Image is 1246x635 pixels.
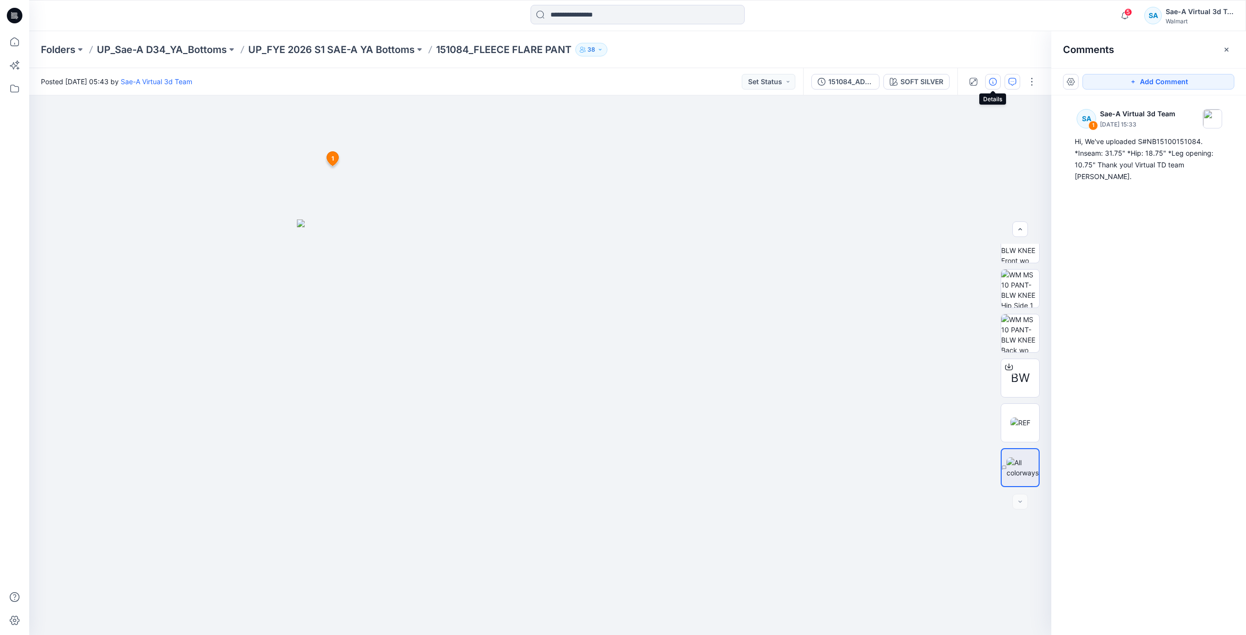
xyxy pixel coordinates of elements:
[1063,44,1114,55] h2: Comments
[1144,7,1162,24] div: SA
[1077,109,1096,128] div: SA
[587,44,595,55] p: 38
[436,43,571,56] p: 151084_FLEECE FLARE PANT
[1124,8,1132,16] span: 5
[1001,225,1039,263] img: WM MS 10 PANT-BLW KNEE Front wo Avatar
[1007,457,1039,478] img: All colorways
[1100,120,1175,129] p: [DATE] 15:33
[1011,369,1030,387] span: BW
[1088,121,1098,130] div: 1
[97,43,227,56] a: UP_Sae-A D34_YA_Bottoms
[811,74,880,90] button: 151084_ADM_FLEECE FLARE PANT
[1166,6,1234,18] div: Sae-A Virtual 3d Team
[900,76,943,87] div: SOFT SILVER
[248,43,415,56] a: UP_FYE 2026 S1 SAE-A YA Bottoms
[1010,417,1030,428] img: REF
[121,77,192,86] a: Sae-A Virtual 3d Team
[1001,314,1039,352] img: WM MS 10 PANT-BLW KNEE Back wo Avatar
[985,74,1001,90] button: Details
[575,43,607,56] button: 38
[883,74,950,90] button: SOFT SILVER
[1100,108,1175,120] p: Sae-A Virtual 3d Team
[41,76,192,87] span: Posted [DATE] 05:43 by
[1082,74,1234,90] button: Add Comment
[1075,136,1223,182] div: Hi, We've uploaded S#NB15100151084. *Inseam: 31.75" *Hip: 18.75" *Leg opening: 10.75" Thank you! ...
[828,76,873,87] div: 151084_ADM_FLEECE FLARE PANT
[1001,270,1039,308] img: WM MS 10 PANT-BLW KNEE Hip Side 1 wo Avatar
[1166,18,1234,25] div: Walmart
[41,43,75,56] a: Folders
